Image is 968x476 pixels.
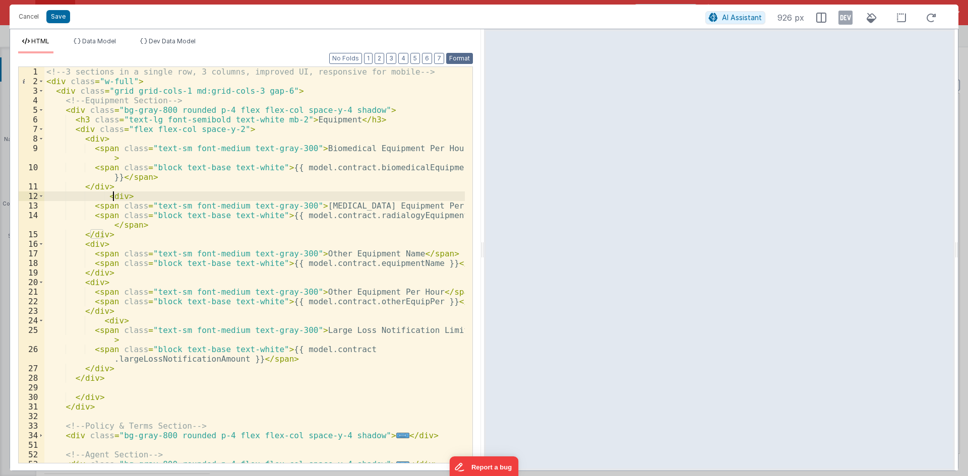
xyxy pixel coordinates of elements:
[19,450,44,459] div: 52
[19,144,44,163] div: 9
[149,37,196,45] span: Dev Data Model
[19,86,44,96] div: 3
[364,53,373,64] button: 1
[19,373,44,383] div: 28
[446,53,473,64] button: Format
[19,191,44,201] div: 12
[19,211,44,230] div: 14
[396,461,409,467] span: ...
[19,392,44,402] div: 30
[434,53,444,64] button: 7
[722,13,762,22] span: AI Assistant
[19,287,44,297] div: 21
[19,306,44,316] div: 23
[31,37,49,45] span: HTML
[19,105,44,115] div: 5
[19,115,44,124] div: 6
[19,182,44,191] div: 11
[14,10,44,24] button: Cancel
[19,421,44,431] div: 33
[82,37,116,45] span: Data Model
[19,77,44,86] div: 2
[19,134,44,144] div: 8
[398,53,408,64] button: 4
[19,67,44,77] div: 1
[19,402,44,412] div: 31
[777,12,804,24] span: 926 px
[19,364,44,373] div: 27
[19,440,44,450] div: 51
[19,412,44,421] div: 32
[19,249,44,258] div: 17
[396,433,409,438] span: ...
[19,345,44,364] div: 26
[19,163,44,182] div: 10
[386,53,396,64] button: 3
[19,258,44,268] div: 18
[422,53,432,64] button: 6
[375,53,384,64] button: 2
[19,325,44,345] div: 25
[19,459,44,469] div: 53
[19,239,44,249] div: 16
[19,316,44,325] div: 24
[19,383,44,392] div: 29
[19,201,44,211] div: 13
[19,96,44,105] div: 4
[19,124,44,134] div: 7
[19,230,44,239] div: 15
[705,11,765,24] button: AI Assistant
[19,431,44,440] div: 34
[410,53,420,64] button: 5
[329,53,362,64] button: No Folds
[19,278,44,287] div: 20
[46,10,70,23] button: Save
[19,268,44,278] div: 19
[19,297,44,306] div: 22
